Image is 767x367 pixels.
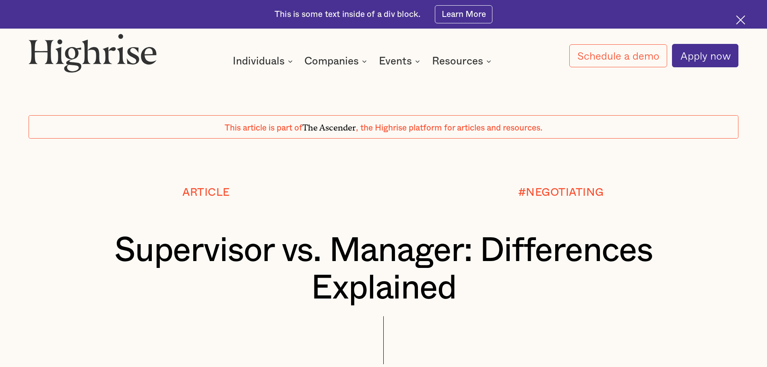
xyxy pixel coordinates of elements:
div: Events [379,56,412,66]
span: This article is part of [225,124,302,132]
span: , the Highrise platform for articles and resources. [356,124,542,132]
img: Cross icon [736,15,745,25]
div: Individuals [233,56,285,66]
div: Events [379,56,422,66]
div: Resources [432,56,494,66]
div: Companies [304,56,359,66]
a: Apply now [672,44,738,67]
span: The Ascender [302,120,356,131]
div: Individuals [233,56,295,66]
a: Learn More [435,5,492,23]
div: Resources [432,56,483,66]
div: Companies [304,56,369,66]
div: This is some text inside of a div block. [275,9,420,20]
a: Schedule a demo [569,44,668,67]
h1: Supervisor vs. Manager: Differences Explained [58,232,709,307]
div: Article [182,187,230,198]
img: Highrise logo [29,33,157,72]
div: #NEGOTIATING [518,187,604,198]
